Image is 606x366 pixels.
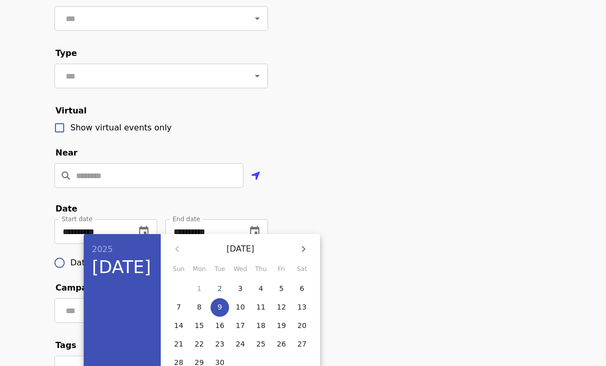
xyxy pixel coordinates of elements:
p: 25 [256,339,266,349]
p: 14 [174,320,183,331]
p: 22 [195,339,204,349]
span: Thu [252,264,270,275]
p: 7 [177,302,181,312]
button: 17 [231,317,250,335]
button: 22 [190,335,209,354]
button: 27 [293,335,311,354]
p: 21 [174,339,183,349]
p: 10 [236,302,245,312]
button: 23 [211,335,229,354]
button: 2 [211,280,229,298]
button: 9 [211,298,229,317]
p: 20 [297,320,307,331]
p: 11 [256,302,266,312]
p: 6 [300,283,305,294]
p: 24 [236,339,245,349]
button: 11 [252,298,270,317]
button: 19 [272,317,291,335]
button: 13 [293,298,311,317]
span: Tue [211,264,229,275]
button: 3 [231,280,250,298]
button: 20 [293,317,311,335]
button: 24 [231,335,250,354]
button: 16 [211,317,229,335]
button: 5 [272,280,291,298]
button: 4 [252,280,270,298]
p: 18 [256,320,266,331]
button: 8 [190,298,209,317]
button: 12 [272,298,291,317]
p: 3 [238,283,243,294]
button: 10 [231,298,250,317]
button: 14 [169,317,188,335]
p: 13 [297,302,307,312]
span: Wed [231,264,250,275]
p: 19 [277,320,286,331]
span: Sat [293,264,311,275]
button: 7 [169,298,188,317]
p: 2 [218,283,222,294]
p: 26 [277,339,286,349]
span: Fri [272,264,291,275]
p: 4 [259,283,263,294]
button: 2025 [92,242,113,257]
button: [DATE] [92,257,151,278]
p: 12 [277,302,286,312]
p: 5 [279,283,284,294]
button: 6 [293,280,311,298]
p: 23 [215,339,224,349]
p: 15 [195,320,204,331]
button: 15 [190,317,209,335]
button: 25 [252,335,270,354]
button: 18 [252,317,270,335]
p: [DATE] [190,243,291,255]
p: 8 [197,302,202,312]
p: 9 [218,302,222,312]
p: 27 [297,339,307,349]
p: 17 [236,320,245,331]
p: 16 [215,320,224,331]
button: 21 [169,335,188,354]
span: Mon [190,264,209,275]
button: 26 [272,335,291,354]
span: Sun [169,264,188,275]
